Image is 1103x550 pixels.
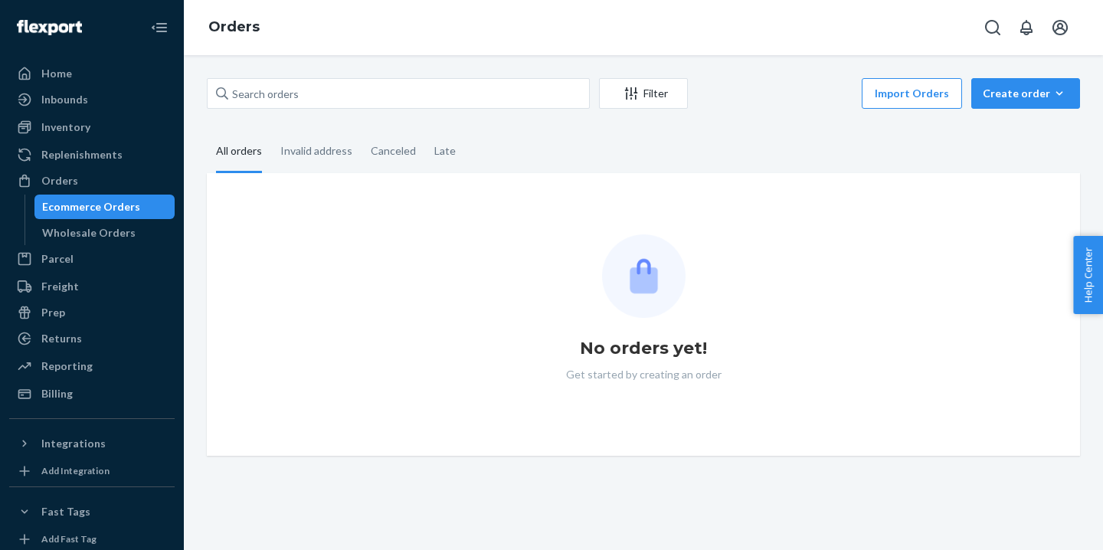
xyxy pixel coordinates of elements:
a: Billing [9,381,175,406]
a: Home [9,61,175,86]
button: Create order [971,78,1080,109]
button: Help Center [1073,236,1103,314]
a: Add Fast Tag [9,530,175,548]
a: Parcel [9,247,175,271]
a: Orders [208,18,260,35]
button: Filter [599,78,688,109]
div: Invalid address [280,131,352,171]
a: Inbounds [9,87,175,112]
button: Import Orders [862,78,962,109]
div: Parcel [41,251,74,267]
div: Returns [41,331,82,346]
div: Inventory [41,119,90,135]
p: Get started by creating an order [566,367,722,382]
div: Billing [41,386,73,401]
input: Search orders [207,78,590,109]
div: Late [434,131,456,171]
div: All orders [216,131,262,173]
h1: No orders yet! [580,336,707,361]
button: Open account menu [1045,12,1075,43]
a: Reporting [9,354,175,378]
div: Add Fast Tag [41,532,97,545]
a: Prep [9,300,175,325]
button: Open Search Box [977,12,1008,43]
img: Flexport logo [17,20,82,35]
div: Fast Tags [41,504,90,519]
div: Reporting [41,358,93,374]
a: Inventory [9,115,175,139]
div: Wholesale Orders [42,225,136,241]
div: Orders [41,173,78,188]
div: Freight [41,279,79,294]
div: Ecommerce Orders [42,199,140,214]
button: Integrations [9,431,175,456]
img: Empty list [602,234,686,318]
div: Inbounds [41,92,88,107]
button: Open notifications [1011,12,1042,43]
a: Wholesale Orders [34,221,175,245]
ol: breadcrumbs [196,5,272,50]
div: Home [41,66,72,81]
div: Prep [41,305,65,320]
div: Replenishments [41,147,123,162]
button: Fast Tags [9,499,175,524]
a: Replenishments [9,142,175,167]
a: Freight [9,274,175,299]
div: Filter [600,86,687,101]
a: Add Integration [9,462,175,480]
div: Integrations [41,436,106,451]
button: Close Navigation [144,12,175,43]
a: Returns [9,326,175,351]
div: Canceled [371,131,416,171]
div: Create order [983,86,1069,101]
a: Ecommerce Orders [34,195,175,219]
a: Orders [9,169,175,193]
div: Add Integration [41,464,110,477]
